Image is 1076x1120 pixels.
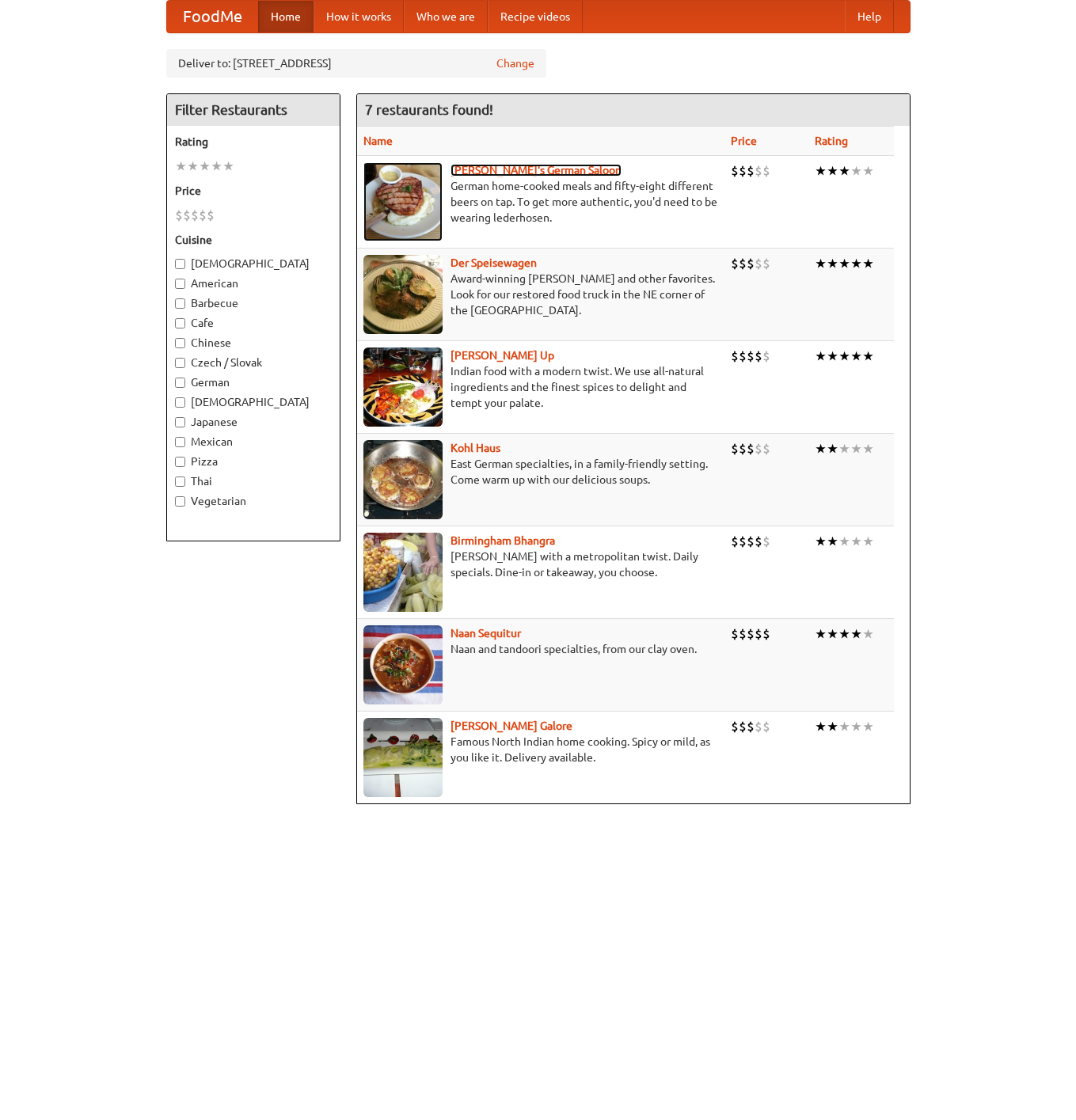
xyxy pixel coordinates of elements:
input: American [175,279,185,289]
a: [PERSON_NAME] Galore [451,719,572,732]
li: ★ [850,625,862,643]
li: $ [762,625,770,643]
p: [PERSON_NAME] with a metropolitan twist. Daily specials. Dine-in or takeaway, you choose. [363,549,718,580]
b: [PERSON_NAME]'s German Saloon [451,164,622,177]
img: currygalore.jpg [363,718,443,797]
p: Indian food with a modern twist. We use all-natural ingredients and the finest spices to delight ... [363,363,718,411]
li: ★ [862,440,874,457]
p: East German specialties, in a family-friendly setting. Come warm up with our delicious soups. [363,456,718,488]
input: Cafe [175,318,185,328]
a: Der Speisewagen [451,256,537,269]
li: $ [731,718,739,735]
li: $ [762,718,770,735]
img: kohlhaus.jpg [363,440,443,519]
a: Home [258,1,314,32]
a: Naan Sequitur [451,627,521,640]
a: Change [496,55,534,71]
li: $ [731,255,739,272]
li: $ [191,207,199,224]
li: ★ [838,718,850,735]
li: $ [747,440,755,457]
li: ★ [827,440,838,457]
li: $ [739,625,747,643]
li: ★ [175,158,187,175]
li: ★ [838,255,850,272]
li: $ [755,625,762,643]
li: $ [762,162,770,180]
input: Thai [175,476,185,487]
input: German [175,378,185,388]
label: Czech / Slovak [175,355,332,370]
li: ★ [850,255,862,272]
a: Recipe videos [488,1,583,32]
li: ★ [827,625,838,643]
img: naansequitur.jpg [363,625,443,704]
li: ★ [815,718,827,735]
label: Thai [175,473,332,489]
li: $ [747,625,755,643]
li: $ [747,718,755,735]
li: ★ [850,440,862,457]
input: Chinese [175,338,185,348]
li: ★ [850,162,862,180]
li: ★ [187,158,199,175]
li: ★ [815,255,827,272]
li: $ [762,255,770,272]
li: ★ [862,162,874,180]
label: German [175,374,332,390]
li: ★ [862,625,874,643]
label: Vegetarian [175,493,332,509]
a: Who we are [404,1,488,32]
li: $ [747,533,755,550]
input: Japanese [175,417,185,427]
label: Chinese [175,335,332,351]
li: $ [739,255,747,272]
a: Birmingham Bhangra [451,534,555,547]
li: $ [739,718,747,735]
li: $ [762,440,770,457]
input: [DEMOGRAPHIC_DATA] [175,397,185,408]
li: $ [207,207,215,224]
li: $ [755,718,762,735]
li: ★ [838,533,850,550]
a: Help [845,1,894,32]
li: ★ [827,162,838,180]
li: $ [762,347,770,365]
li: $ [731,533,739,550]
li: ★ [838,440,850,457]
li: $ [755,533,762,550]
li: ★ [815,625,827,643]
div: Deliver to: [STREET_ADDRESS] [166,49,546,78]
li: $ [183,207,191,224]
a: How it works [314,1,404,32]
input: Pizza [175,457,185,467]
li: ★ [838,625,850,643]
label: [DEMOGRAPHIC_DATA] [175,394,332,410]
b: Kohl Haus [451,442,500,454]
p: Famous North Indian home cooking. Spicy or mild, as you like it. Delivery available. [363,734,718,765]
li: ★ [827,255,838,272]
li: $ [739,533,747,550]
h4: Filter Restaurants [167,94,340,126]
ng-pluralize: 7 restaurants found! [365,102,493,117]
label: Japanese [175,414,332,430]
li: $ [755,255,762,272]
label: [DEMOGRAPHIC_DATA] [175,256,332,271]
li: $ [199,207,207,224]
li: ★ [815,347,827,365]
input: Czech / Slovak [175,358,185,368]
li: ★ [862,533,874,550]
li: ★ [815,440,827,457]
li: $ [755,347,762,365]
li: ★ [862,255,874,272]
li: ★ [862,347,874,365]
li: $ [747,255,755,272]
h5: Price [175,183,332,199]
li: $ [175,207,183,224]
p: Naan and tandoori specialties, from our clay oven. [363,641,718,657]
a: Rating [815,135,848,147]
img: esthers.jpg [363,162,443,241]
a: Price [731,135,757,147]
